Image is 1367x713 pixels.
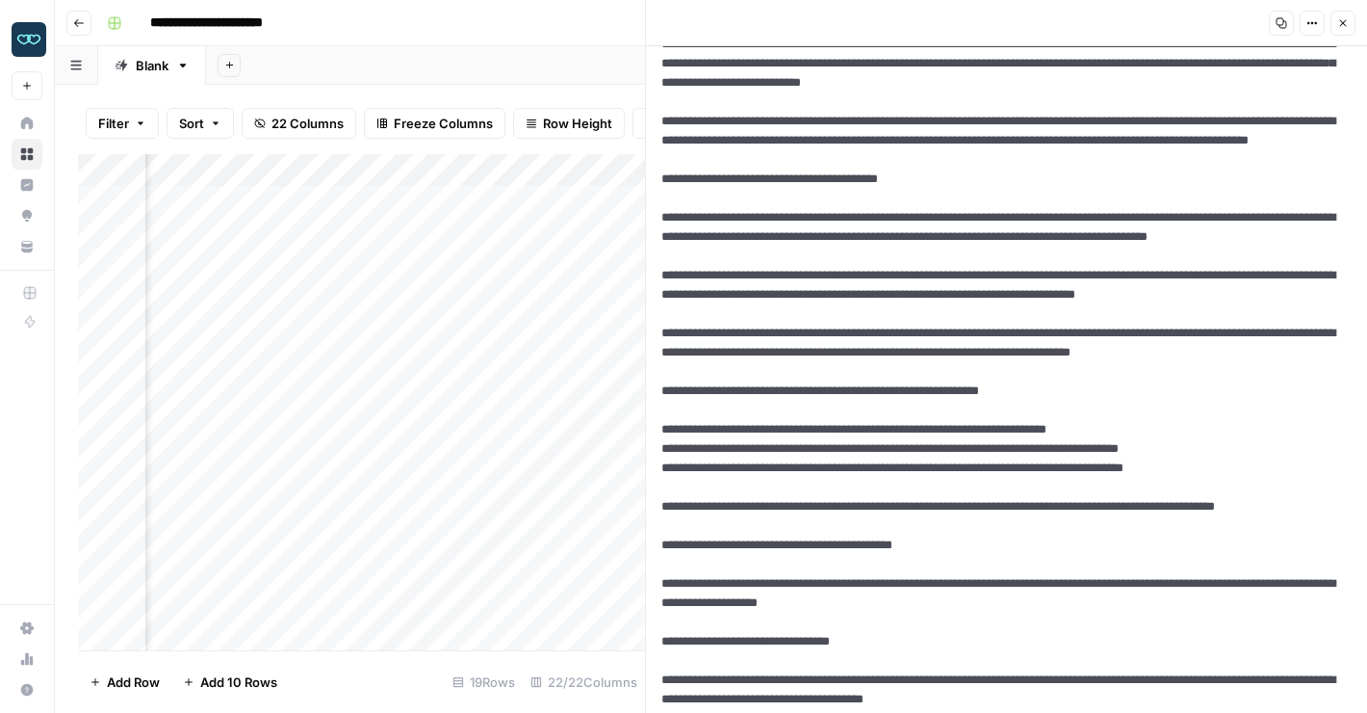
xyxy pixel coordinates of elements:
[271,114,344,133] span: 22 Columns
[107,673,160,692] span: Add Row
[242,108,356,139] button: 22 Columns
[523,667,645,698] div: 22/22 Columns
[12,231,42,262] a: Your Data
[78,667,171,698] button: Add Row
[12,139,42,170] a: Browse
[98,46,206,85] a: Blank
[364,108,505,139] button: Freeze Columns
[98,114,129,133] span: Filter
[12,170,42,200] a: Insights
[12,674,42,705] button: Help + Support
[513,108,625,139] button: Row Height
[12,22,46,57] img: Zola Inc Logo
[167,108,234,139] button: Sort
[12,200,42,231] a: Opportunities
[12,613,42,644] a: Settings
[12,108,42,139] a: Home
[171,667,289,698] button: Add 10 Rows
[445,667,523,698] div: 19 Rows
[86,108,159,139] button: Filter
[136,56,168,75] div: Blank
[179,114,204,133] span: Sort
[394,114,493,133] span: Freeze Columns
[543,114,612,133] span: Row Height
[12,644,42,674] a: Usage
[12,15,42,64] button: Workspace: Zola Inc
[200,673,277,692] span: Add 10 Rows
